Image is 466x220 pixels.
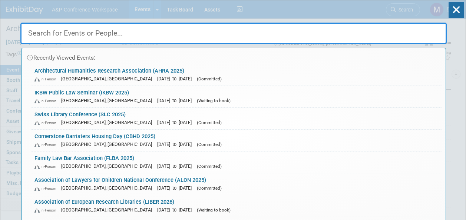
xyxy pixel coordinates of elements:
[61,98,156,103] span: [GEOGRAPHIC_DATA], [GEOGRAPHIC_DATA]
[25,48,442,64] div: Recently Viewed Events:
[197,98,231,103] span: (Waiting to book)
[157,185,195,191] span: [DATE] to [DATE]
[34,120,60,125] span: In-Person
[61,163,156,169] span: [GEOGRAPHIC_DATA], [GEOGRAPHIC_DATA]
[61,141,156,147] span: [GEOGRAPHIC_DATA], [GEOGRAPHIC_DATA]
[34,77,60,81] span: In-Person
[20,23,447,44] input: Search for Events or People...
[197,120,222,125] span: (Committed)
[157,207,195,213] span: [DATE] to [DATE]
[157,76,195,81] span: [DATE] to [DATE]
[31,108,442,129] a: Swiss Library Conference (SLC 2025) In-Person [GEOGRAPHIC_DATA], [GEOGRAPHIC_DATA] [DATE] to [DAT...
[61,207,156,213] span: [GEOGRAPHIC_DATA], [GEOGRAPHIC_DATA]
[31,64,442,86] a: Architectural Humanities Research Association (AHRA 2025) In-Person [GEOGRAPHIC_DATA], [GEOGRAPHI...
[31,151,442,173] a: Family Law Bar Association (FLBA 2025) In-Person [GEOGRAPHIC_DATA], [GEOGRAPHIC_DATA] [DATE] to [...
[34,164,60,169] span: In-Person
[61,76,156,81] span: [GEOGRAPHIC_DATA], [GEOGRAPHIC_DATA]
[34,186,60,191] span: In-Person
[31,86,442,107] a: IKBW Public Law Seminar (IKBW 2025) In-Person [GEOGRAPHIC_DATA], [GEOGRAPHIC_DATA] [DATE] to [DAT...
[157,163,195,169] span: [DATE] to [DATE]
[197,76,222,81] span: (Committed)
[61,185,156,191] span: [GEOGRAPHIC_DATA], [GEOGRAPHIC_DATA]
[197,186,222,191] span: (Committed)
[61,120,156,125] span: [GEOGRAPHIC_DATA], [GEOGRAPHIC_DATA]
[157,98,195,103] span: [DATE] to [DATE]
[197,164,222,169] span: (Committed)
[197,207,231,213] span: (Waiting to book)
[31,195,442,217] a: Association of European Research Libraries (LIBER 2026) In-Person [GEOGRAPHIC_DATA], [GEOGRAPHIC_...
[31,130,442,151] a: Cornerstone Barristers Housing Day (CBHD 2025) In-Person [GEOGRAPHIC_DATA], [GEOGRAPHIC_DATA] [DA...
[34,99,60,103] span: In-Person
[34,142,60,147] span: In-Person
[34,208,60,213] span: In-Person
[157,141,195,147] span: [DATE] to [DATE]
[157,120,195,125] span: [DATE] to [DATE]
[197,142,222,147] span: (Committed)
[31,173,442,195] a: Association of Lawyers for Children National Conference (ALCN 2025) In-Person [GEOGRAPHIC_DATA], ...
